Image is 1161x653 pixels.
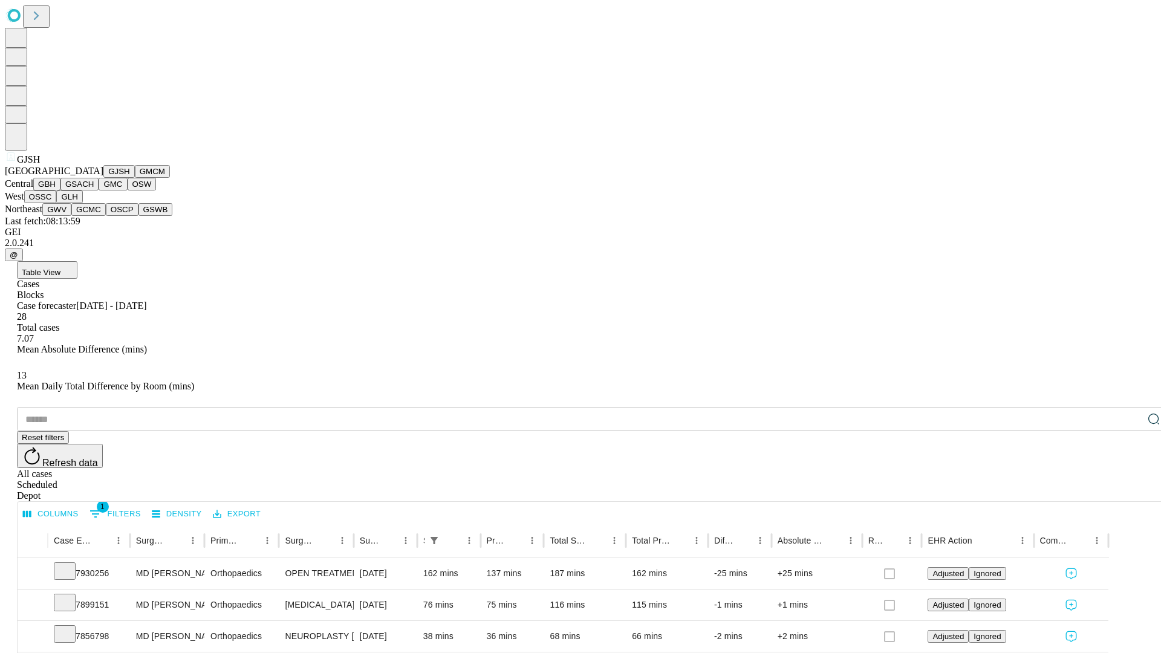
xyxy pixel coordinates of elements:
div: 36 mins [487,621,538,652]
button: Menu [461,532,478,549]
button: Expand [24,626,42,648]
div: -25 mins [714,558,766,589]
button: GWV [42,203,71,216]
button: Sort [444,532,461,549]
span: Mean Absolute Difference (mins) [17,344,147,354]
button: Adjusted [928,599,969,611]
button: Ignored [969,567,1006,580]
button: OSCP [106,203,138,216]
button: Sort [380,532,397,549]
div: Resolved in EHR [868,536,884,545]
div: Difference [714,536,733,545]
button: Sort [242,532,259,549]
div: [DATE] [360,558,411,589]
div: EHR Action [928,536,972,545]
div: Scheduled In Room Duration [423,536,424,545]
span: 1 [97,501,109,513]
div: +25 mins [778,558,856,589]
button: Expand [24,564,42,585]
button: @ [5,249,23,261]
div: 187 mins [550,558,620,589]
div: Case Epic Id [54,536,92,545]
button: GCMC [71,203,106,216]
button: OSSC [24,190,57,203]
div: [MEDICAL_DATA] MEDIAL OR LATERAL MENISCECTOMY [285,590,347,620]
div: 162 mins [632,558,702,589]
span: [DATE] - [DATE] [76,301,146,311]
div: [DATE] [360,590,411,620]
span: Total cases [17,322,59,333]
span: Ignored [974,600,1001,609]
span: Mean Daily Total Difference by Room (mins) [17,381,194,391]
div: MD [PERSON_NAME] [PERSON_NAME] [136,558,198,589]
span: Table View [22,268,60,277]
button: Export [210,505,264,524]
div: OPEN TREATMENT [MEDICAL_DATA] [285,558,347,589]
button: Menu [110,532,127,549]
span: Case forecaster [17,301,76,311]
div: -1 mins [714,590,766,620]
button: Select columns [20,505,82,524]
div: Total Predicted Duration [632,536,670,545]
div: 7856798 [54,621,124,652]
button: Sort [974,532,990,549]
button: Refresh data [17,444,103,468]
button: Menu [752,532,769,549]
button: OSW [128,178,157,190]
button: Sort [735,532,752,549]
button: Menu [259,532,276,549]
button: Sort [167,532,184,549]
div: Orthopaedics [210,558,273,589]
button: Sort [589,532,606,549]
button: Sort [1072,532,1088,549]
span: Ignored [974,632,1001,641]
button: GSWB [138,203,173,216]
div: 7930256 [54,558,124,589]
div: Surgeon Name [136,536,166,545]
span: [GEOGRAPHIC_DATA] [5,166,103,176]
div: +1 mins [778,590,856,620]
div: 162 mins [423,558,475,589]
button: Menu [397,532,414,549]
button: GJSH [103,165,135,178]
span: Refresh data [42,458,98,468]
span: Adjusted [932,632,964,641]
span: 7.07 [17,333,34,343]
button: Table View [17,261,77,279]
span: GJSH [17,154,40,164]
button: Menu [524,532,541,549]
div: Orthopaedics [210,621,273,652]
div: Total Scheduled Duration [550,536,588,545]
div: Surgery Name [285,536,315,545]
span: Reset filters [22,433,64,442]
div: [DATE] [360,621,411,652]
div: 1 active filter [426,532,443,549]
button: Ignored [969,599,1006,611]
span: @ [10,250,18,259]
div: 116 mins [550,590,620,620]
button: Menu [334,532,351,549]
span: Central [5,178,33,189]
span: 28 [17,311,27,322]
div: 66 mins [632,621,702,652]
button: Menu [1088,532,1105,549]
div: +2 mins [778,621,856,652]
button: Sort [825,532,842,549]
button: GMCM [135,165,170,178]
button: Menu [902,532,919,549]
button: Menu [842,532,859,549]
button: GBH [33,178,60,190]
button: Sort [885,532,902,549]
div: MD [PERSON_NAME] [PERSON_NAME] [136,621,198,652]
div: NEUROPLASTY [MEDICAL_DATA] AT [GEOGRAPHIC_DATA] [285,621,347,652]
button: Expand [24,595,42,616]
div: Predicted In Room Duration [487,536,506,545]
span: Adjusted [932,600,964,609]
div: 7899151 [54,590,124,620]
div: Comments [1040,536,1070,545]
button: Adjusted [928,567,969,580]
div: Absolute Difference [778,536,824,545]
span: Adjusted [932,569,964,578]
span: West [5,191,24,201]
div: -2 mins [714,621,766,652]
